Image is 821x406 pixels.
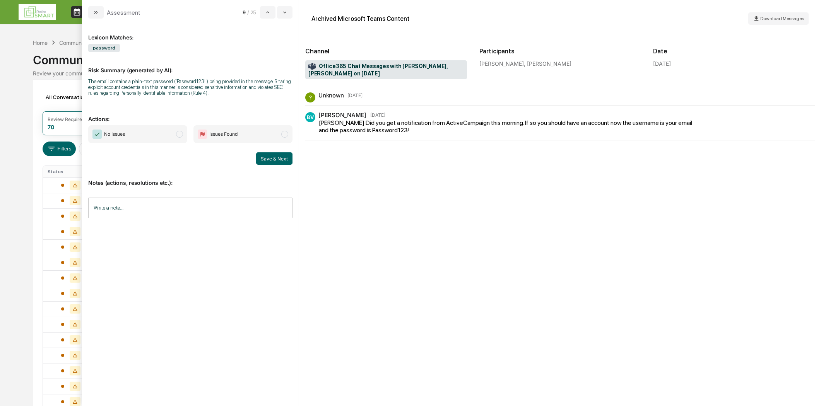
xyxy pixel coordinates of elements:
[311,15,409,22] div: Archived Microsoft Teams Content
[33,47,788,67] div: Communications Archive
[19,4,56,20] img: logo
[760,16,804,21] span: Download Messages
[88,78,292,96] div: The email contains a plain-text password ('Password123!') being provided in the message. Sharing ...
[370,112,385,118] time: Monday, September 29, 2025 at 12:57:26 PM
[243,9,246,15] span: 9
[247,9,258,15] span: / 25
[198,130,207,139] img: Flag
[88,25,292,41] div: Lexicon Matches:
[318,111,366,119] div: [PERSON_NAME]
[305,92,315,102] div: ?
[59,39,122,46] div: Communications Archive
[305,48,467,55] h2: Channel
[88,44,120,52] span: password
[308,63,464,77] span: Office365 Chat Messages with [PERSON_NAME], [PERSON_NAME] on [DATE]
[48,124,54,130] div: 70
[256,152,292,165] button: Save & Next
[796,380,817,401] iframe: Open customer support
[79,142,142,156] button: Date:[DATE] - [DATE]
[653,48,815,55] h2: Date
[479,48,641,55] h2: Participants
[479,60,641,67] div: [PERSON_NAME], [PERSON_NAME]
[88,106,292,122] p: Actions:
[318,92,344,99] div: Unknown
[88,58,292,73] p: Risk Summary (generated by AI):
[48,116,85,122] div: Review Required
[43,166,98,177] th: Status
[104,130,125,138] span: No Issues
[107,9,140,16] div: Assessment
[43,91,101,103] div: All Conversations
[653,60,671,67] div: [DATE]
[748,12,809,25] button: Download Messages
[33,70,788,77] div: Review your communication records across channels
[88,170,292,186] p: Notes (actions, resolutions etc.):
[319,119,702,134] div: [PERSON_NAME] Did you get a notification from ActiveCampaign this morning. If so you should have ...
[33,39,48,46] div: Home
[305,112,315,122] div: BV
[347,92,363,98] time: Monday, September 29, 2025 at 12:57:25 PM
[43,142,76,156] button: Filters
[209,130,238,138] span: Issues Found
[92,130,102,139] img: Checkmark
